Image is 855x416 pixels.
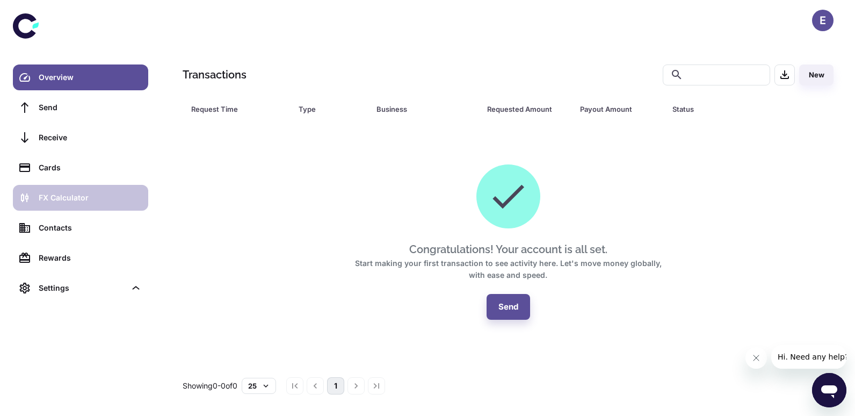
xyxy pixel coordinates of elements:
button: page 1 [327,377,344,395]
div: Requested Amount [487,102,553,117]
span: Type [299,102,364,117]
span: Status [672,102,789,117]
div: Receive [39,132,142,144]
iframe: Message from company [771,345,846,369]
a: FX Calculator [13,185,148,211]
span: Request Time [191,102,286,117]
div: Rewards [39,252,142,264]
a: Rewards [13,245,148,271]
div: Settings [39,282,126,294]
a: Overview [13,64,148,90]
div: Contacts [39,222,142,234]
div: Request Time [191,102,272,117]
span: Requested Amount [487,102,567,117]
iframe: Button to launch messaging window [812,373,846,407]
a: Send [13,95,148,120]
span: Payout Amount [580,102,660,117]
div: Settings [13,275,148,301]
a: Cards [13,155,148,181]
span: Hi. Need any help? [6,8,77,16]
div: Status [672,102,775,117]
div: Payout Amount [580,102,646,117]
div: Send [39,102,142,113]
button: New [799,64,834,85]
h1: Transactions [183,67,247,83]
button: Send [487,294,530,320]
div: Cards [39,162,142,174]
button: E [812,10,834,31]
iframe: Close message [745,347,767,369]
div: Type [299,102,350,117]
h6: Start making your first transaction to see activity here. Let's move money globally, with ease an... [347,257,669,281]
div: Overview [39,71,142,83]
h5: Congratulations! Your account is all set. [409,241,607,257]
a: Contacts [13,215,148,241]
button: 25 [242,378,276,394]
a: Receive [13,125,148,150]
div: FX Calculator [39,192,142,204]
nav: pagination navigation [285,377,387,395]
p: Showing 0-0 of 0 [183,380,237,392]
